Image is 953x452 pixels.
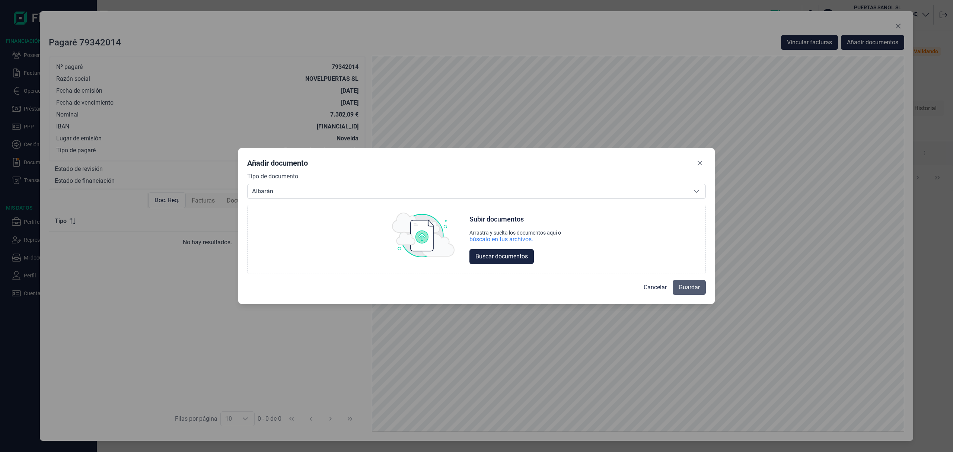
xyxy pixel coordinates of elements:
div: Subir documentos [469,215,524,224]
span: Cancelar [644,283,667,292]
label: Tipo de documento [247,172,298,181]
div: búscalo en tus archivos. [469,236,561,243]
span: Guardar [679,283,700,292]
span: Albarán [248,184,688,198]
div: búscalo en tus archivos. [469,236,533,243]
div: Añadir documento [247,158,308,168]
button: Guardar [673,280,706,295]
div: Arrastra y suelta los documentos aquí o [469,230,561,236]
div: Seleccione una opción [688,184,705,198]
button: Cancelar [638,280,673,295]
img: upload img [392,213,455,257]
span: Buscar documentos [475,252,528,261]
button: Close [694,157,706,169]
button: Buscar documentos [469,249,534,264]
